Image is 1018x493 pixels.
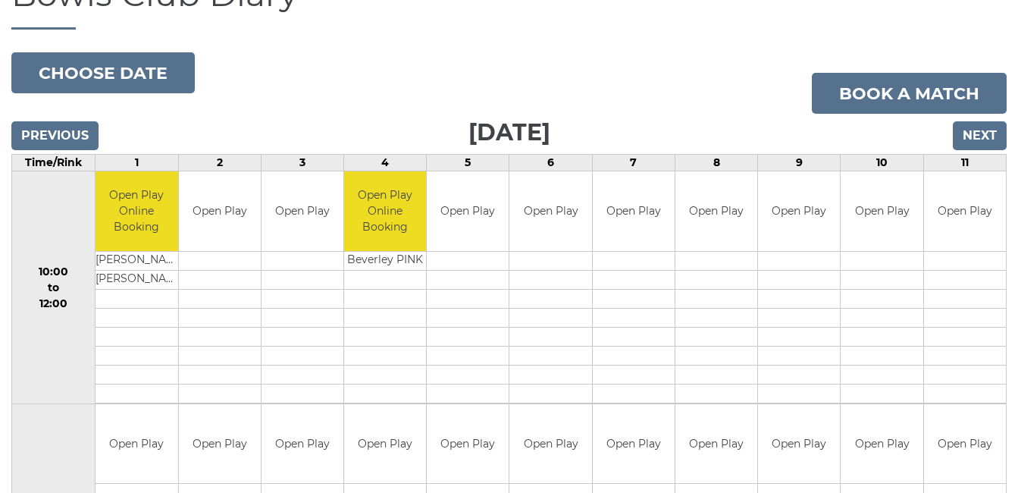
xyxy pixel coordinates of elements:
td: Open Play [841,404,922,484]
td: 8 [675,155,757,171]
td: 4 [344,155,427,171]
td: Open Play [924,171,1006,251]
td: Open Play [262,171,343,251]
td: Open Play [262,404,343,484]
td: 11 [923,155,1006,171]
input: Next [953,121,1007,150]
td: Open Play [179,171,261,251]
td: Open Play [675,171,757,251]
td: Open Play [344,404,426,484]
td: 10:00 to 12:00 [12,171,96,404]
td: Open Play [96,404,177,484]
td: 3 [261,155,343,171]
td: Open Play Online Booking [344,171,426,251]
td: Open Play [427,171,509,251]
td: 7 [592,155,675,171]
button: Choose date [11,52,195,93]
td: 5 [427,155,509,171]
td: 1 [96,155,178,171]
td: Open Play Online Booking [96,171,177,251]
td: 10 [841,155,923,171]
td: Beverley PINK [344,251,426,270]
td: Open Play [841,171,922,251]
input: Previous [11,121,99,150]
td: Open Play [758,171,840,251]
td: Open Play [675,404,757,484]
td: [PERSON_NAME] [96,270,177,289]
td: Open Play [593,171,675,251]
td: Open Play [427,404,509,484]
td: Open Play [924,404,1006,484]
td: 9 [758,155,841,171]
td: [PERSON_NAME] [96,251,177,270]
a: Book a match [812,73,1007,114]
td: Open Play [509,404,591,484]
td: Open Play [593,404,675,484]
td: Open Play [509,171,591,251]
td: 2 [178,155,261,171]
td: 6 [509,155,592,171]
td: Open Play [179,404,261,484]
td: Open Play [758,404,840,484]
td: Time/Rink [12,155,96,171]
